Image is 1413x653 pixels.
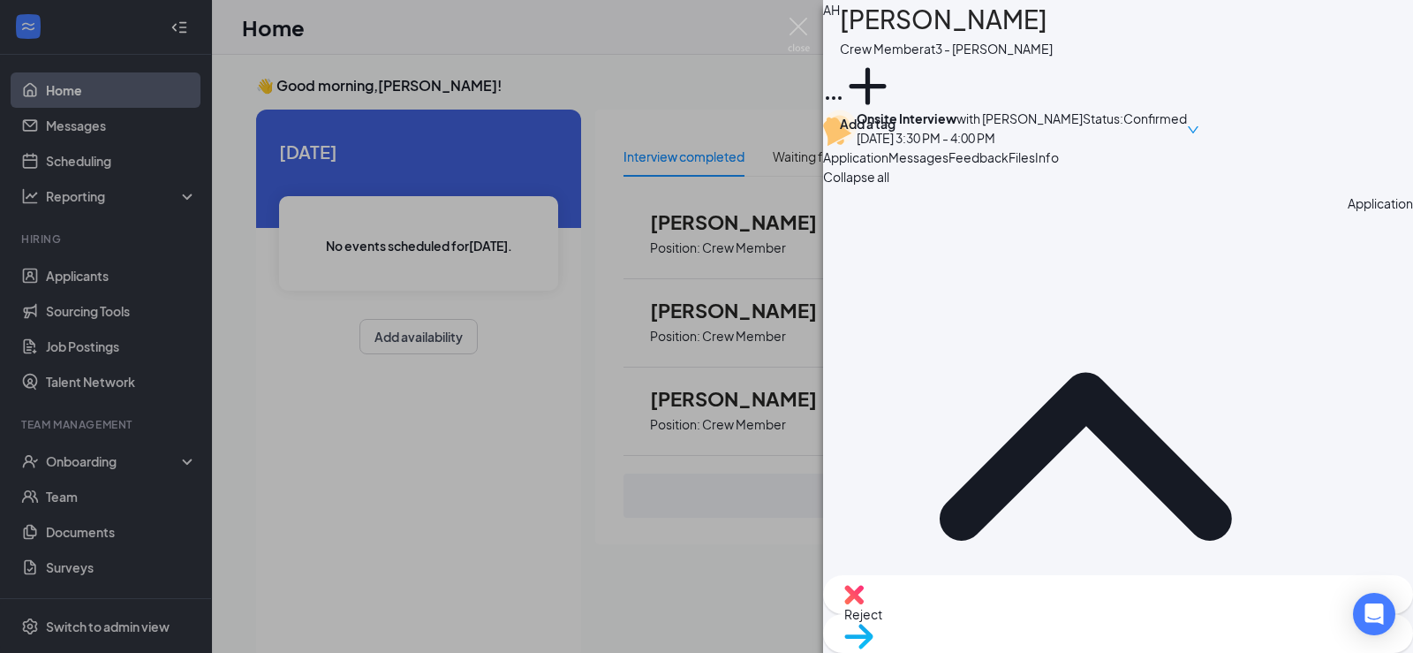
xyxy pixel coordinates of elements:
span: Reject [844,604,1392,624]
span: Application [823,149,888,165]
div: with [PERSON_NAME] [857,109,1083,128]
span: down [1187,110,1199,149]
b: Onsite Interview [857,110,956,126]
div: Open Intercom Messenger [1353,593,1395,635]
svg: Ellipses [823,87,844,109]
div: [DATE] 3:30 PM - 4:00 PM [857,128,1083,148]
span: Collapse all [823,167,1413,186]
span: Files [1009,149,1035,165]
span: Messages [888,149,948,165]
span: Feedback [948,149,1009,165]
div: Status : [1083,109,1123,148]
svg: Plus [840,58,895,114]
span: Info [1035,149,1059,165]
span: Confirmed [1123,109,1187,148]
button: PlusAdd a tag [840,58,895,133]
div: Crew Member at 3 - [PERSON_NAME] [840,39,1053,58]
